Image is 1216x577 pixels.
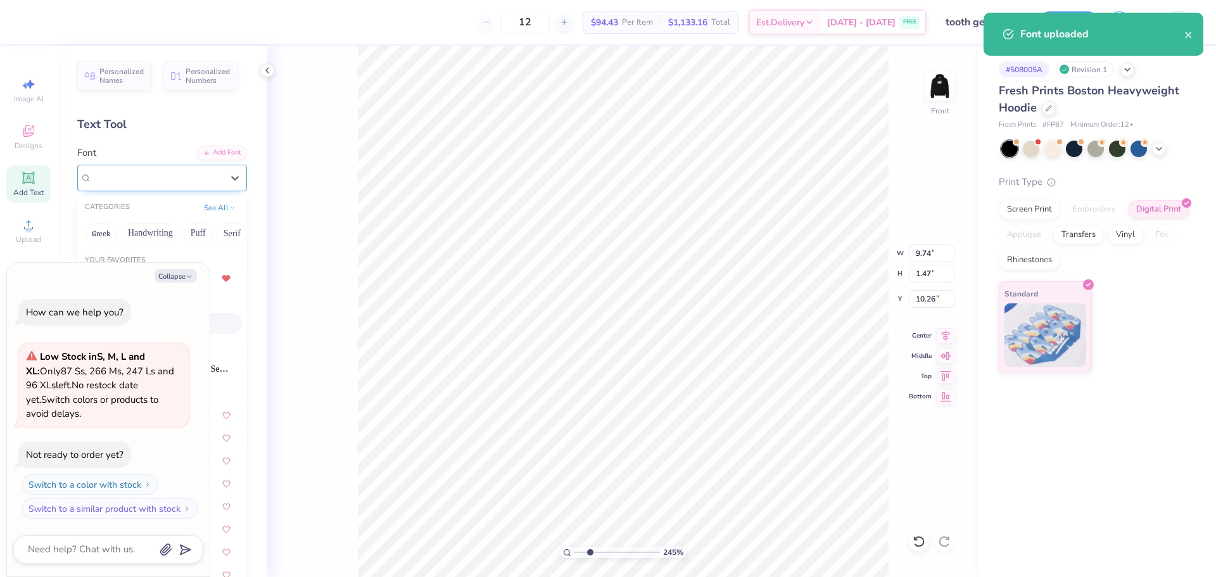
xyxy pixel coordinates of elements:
span: # FP87 [1042,120,1064,130]
button: close [1184,27,1193,42]
div: Embroidery [1064,200,1124,219]
div: Font uploaded [1020,27,1184,42]
span: $1,133.16 [668,16,707,29]
div: Text Tool [77,116,247,133]
span: Bottom [909,392,932,401]
button: Switch to a color with stock [22,474,158,495]
span: Personalized Names [99,67,144,85]
div: Your Favorites [77,255,247,266]
span: Image AI [14,94,44,104]
span: No restock date yet. [26,379,138,406]
label: Font [77,146,96,160]
button: Handwriting [121,223,180,243]
strong: Low Stock in S, M, L and XL : [26,350,145,377]
button: Serif [217,223,248,243]
div: Digital Print [1128,200,1189,219]
span: [DATE] - [DATE] [827,16,896,29]
div: Front [931,105,949,117]
span: Upload [16,234,41,244]
div: Revision 1 [1056,61,1114,77]
button: Greek [85,223,117,243]
div: Transfers [1053,225,1104,244]
img: Front [927,73,953,99]
input: Untitled Design [936,10,1029,35]
span: $94.43 [591,16,618,29]
span: Total [711,16,730,29]
button: Collapse [155,269,197,282]
div: CATEGORIES [85,202,130,213]
button: Puff [184,223,213,243]
span: 245 % [663,547,683,558]
div: Vinyl [1108,225,1143,244]
img: Switch to a similar product with stock [183,505,191,512]
button: Switch to a similar product with stock [22,498,198,519]
span: Only 87 Ss, 266 Ms, 247 Ls and 96 XLs left. Switch colors or products to avoid delays. [26,350,174,420]
div: How can we help you? [26,306,123,319]
img: Switch to a color with stock [144,481,151,488]
div: Rhinestones [999,251,1060,270]
span: Fresh Prints Boston Heavyweight Hoodie [999,83,1179,115]
img: Standard [1004,303,1086,367]
span: Per Item [622,16,653,29]
div: Applique [999,225,1049,244]
div: Print Type [999,175,1191,189]
span: Fresh Prints [999,120,1036,130]
span: Standard [1004,287,1038,300]
span: Middle [909,352,932,360]
div: Screen Print [999,200,1060,219]
div: Foil [1147,225,1177,244]
span: Top [909,372,932,381]
span: Est. Delivery [756,16,804,29]
span: Add Text [13,187,44,198]
input: – – [500,11,550,34]
div: Add Font [197,146,247,160]
span: Center [909,331,932,340]
div: # 508005A [999,61,1049,77]
span: Minimum Order: 12 + [1070,120,1134,130]
span: Personalized Numbers [186,67,231,85]
button: See All [200,201,239,214]
span: Designs [15,141,42,151]
div: Not ready to order yet? [26,448,123,461]
span: FREE [903,18,916,27]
